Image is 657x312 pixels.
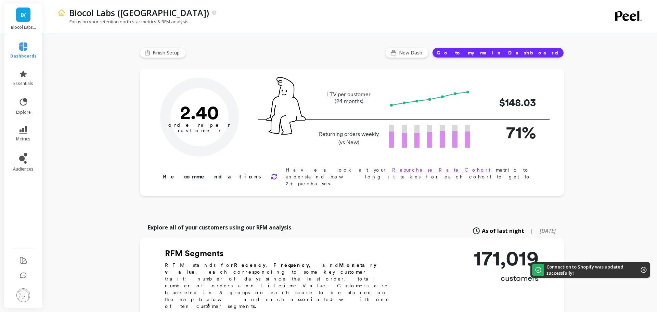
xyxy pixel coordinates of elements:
p: 171,019 [474,248,539,269]
button: Go to my main Dashboard [432,48,564,58]
p: customers [474,273,539,284]
p: Have a look at your metric to understand how long it takes for each cohort to get to 2+ purchases. [286,166,542,187]
p: Recommendations [163,173,262,181]
b: Frequency [273,262,309,268]
span: B( [21,11,26,19]
span: New Dash [399,49,424,56]
p: Biocol Labs (US) [11,25,36,30]
img: profile picture [16,288,30,302]
span: dashboards [10,53,37,59]
tspan: orders per [168,122,231,128]
span: Finish Setup [153,49,182,56]
p: Focus on your retention north star metrics & RFM analysis [57,18,189,25]
img: pal seatted on line [266,77,306,135]
button: New Dash [385,48,429,58]
span: As of last night [482,227,524,235]
p: Returning orders weekly (vs New) [317,130,381,147]
p: 71% [481,120,536,145]
span: | [530,227,533,235]
p: Biocol Labs (US) [69,7,209,18]
text: 2.40 [180,101,219,124]
span: audiences [13,166,34,172]
span: explore [16,110,31,115]
tspan: customer [178,127,221,134]
img: header icon [57,9,66,17]
p: Explore all of your customers using our RFM analysis [148,223,291,232]
span: essentials [13,81,33,86]
span: [DATE] [540,227,556,235]
span: metrics [16,136,30,142]
p: $148.03 [481,95,536,110]
button: Finish Setup [140,48,186,58]
p: RFM stands for , , and , each corresponding to some key customer trait: number of days since the ... [165,262,398,310]
p: LTV per customer (24 months) [317,91,381,105]
p: Connection to Shopify was updated successfully! [546,264,630,276]
a: Repurchase Rate Cohort [392,167,490,173]
h2: RFM Segments [165,248,398,259]
b: Recency [234,262,266,268]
